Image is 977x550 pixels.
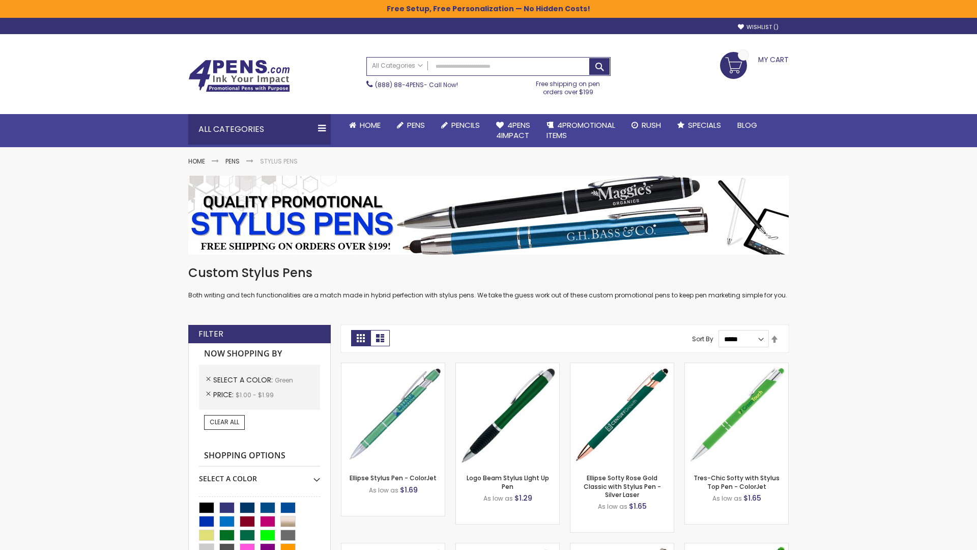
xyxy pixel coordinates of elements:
a: Ellipse Softy Rose Gold Classic with Stylus Pen - Silver Laser-Green [570,363,674,371]
span: As low as [483,494,513,503]
span: Green [275,376,293,384]
a: Ellipse Softy Rose Gold Classic with Stylus Pen - Silver Laser [584,474,661,499]
span: $1.29 [514,493,532,503]
span: $1.69 [400,485,418,495]
strong: Now Shopping by [199,343,320,365]
a: Rush [623,114,669,136]
div: Free shipping on pen orders over $199 [526,76,611,96]
span: Select A Color [213,375,275,385]
span: Clear All [210,418,239,426]
a: Tres-Chic Softy with Stylus Top Pen - ColorJet [694,474,780,490]
a: Logo Beam Stylus LIght Up Pen-Green [456,363,559,371]
a: Clear All [204,415,245,429]
div: Both writing and tech functionalities are a match made in hybrid perfection with stylus pens. We ... [188,265,789,300]
a: 4PROMOTIONALITEMS [538,114,623,147]
a: All Categories [367,58,428,74]
span: Price [213,390,236,400]
a: 4Pens4impact [488,114,538,147]
span: $1.65 [629,501,647,511]
a: Logo Beam Stylus LIght Up Pen [467,474,549,490]
img: Logo Beam Stylus LIght Up Pen-Green [456,363,559,466]
img: Ellipse Stylus Pen - ColorJet-Green [341,363,445,466]
img: Stylus Pens [188,176,789,255]
strong: Grid [351,330,370,346]
a: Ellipse Stylus Pen - ColorJet [350,474,437,482]
img: Ellipse Softy Rose Gold Classic with Stylus Pen - Silver Laser-Green [570,363,674,466]
h1: Custom Stylus Pens [188,265,789,281]
span: Home [360,120,381,130]
span: $1.00 - $1.99 [236,391,274,399]
img: 4Pens Custom Pens and Promotional Products [188,60,290,92]
span: As low as [369,486,398,494]
span: Pencils [451,120,480,130]
span: Pens [407,120,425,130]
span: Rush [642,120,661,130]
span: - Call Now! [375,80,458,89]
strong: Shopping Options [199,445,320,467]
strong: Filter [198,328,223,340]
span: $1.65 [743,493,761,503]
span: All Categories [372,62,423,70]
span: Specials [688,120,721,130]
span: As low as [712,494,742,503]
img: Tres-Chic Softy with Stylus Top Pen - ColorJet-Green [685,363,788,466]
span: 4Pens 4impact [496,120,530,141]
label: Sort By [692,335,713,343]
span: Blog [737,120,757,130]
a: Pens [225,157,240,166]
a: Wishlist [738,23,779,31]
a: Ellipse Stylus Pen - ColorJet-Green [341,363,445,371]
a: (888) 88-4PENS [375,80,424,89]
a: Blog [729,114,765,136]
a: Pens [389,114,433,136]
a: Home [188,157,205,166]
a: Tres-Chic Softy with Stylus Top Pen - ColorJet-Green [685,363,788,371]
div: All Categories [188,114,331,145]
div: Select A Color [199,466,320,484]
a: Home [341,114,389,136]
a: Pencils [433,114,488,136]
span: 4PROMOTIONAL ITEMS [547,120,615,141]
strong: Stylus Pens [260,157,298,166]
span: As low as [598,502,627,511]
a: Specials [669,114,729,136]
